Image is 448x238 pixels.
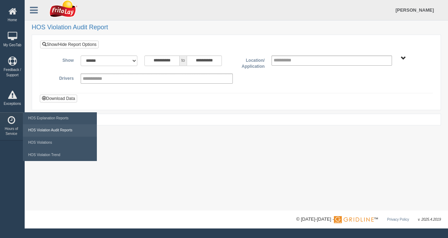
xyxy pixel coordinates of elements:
span: v. 2025.4.2019 [418,218,441,221]
a: HOS Violation Audit Reports [26,124,93,137]
label: Drivers [45,73,77,82]
a: Privacy Policy [387,218,409,221]
div: © [DATE]-[DATE] - ™ [296,216,441,223]
label: Location/ Application [236,55,268,70]
label: Show [45,55,77,64]
span: to [180,55,187,66]
button: Download Data [40,95,77,102]
a: HOS Violations [26,137,93,149]
img: Gridline [334,216,374,223]
a: Show/Hide Report Options [40,41,99,48]
a: HOS Violation Trend [26,149,93,161]
a: HOS Explanation Reports [26,112,93,125]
